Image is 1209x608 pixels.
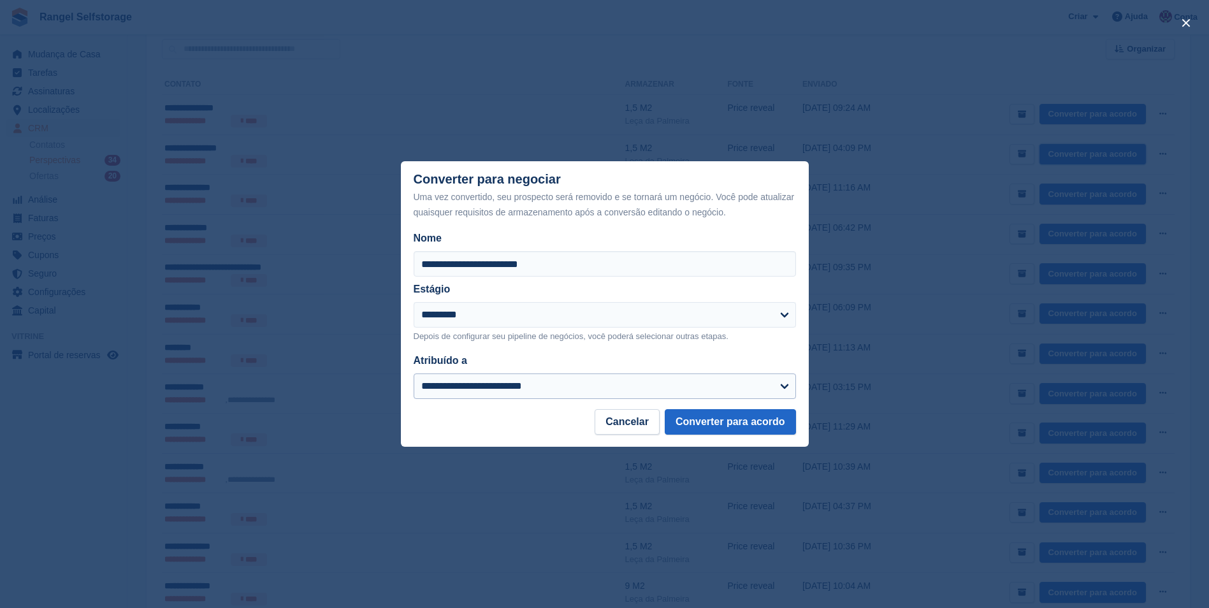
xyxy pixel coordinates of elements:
button: Cancelar [595,409,660,435]
div: Converter para negociar [414,172,796,220]
label: Atribuído a [414,355,467,366]
label: Nome [414,231,796,246]
button: close [1176,13,1196,33]
label: Estágio [414,284,451,294]
div: Uma vez convertido, seu prospecto será removido e se tornará um negócio. Você pode atualizar quai... [414,189,796,220]
button: Converter para acordo [665,409,796,435]
p: Depois de configurar seu pipeline de negócios, você poderá selecionar outras etapas. [414,330,796,343]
